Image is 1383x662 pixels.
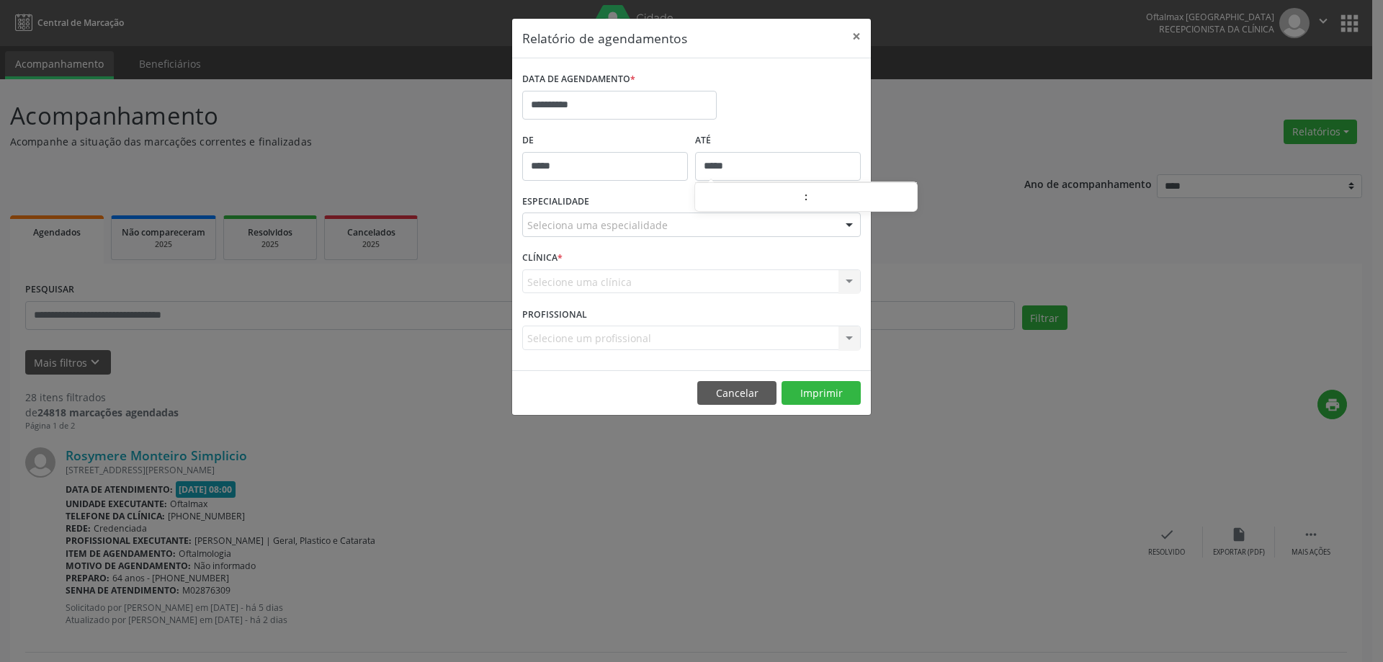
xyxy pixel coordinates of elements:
label: PROFISSIONAL [522,303,587,326]
h5: Relatório de agendamentos [522,29,687,48]
label: ESPECIALIDADE [522,191,589,213]
button: Imprimir [782,381,861,406]
input: Hour [695,184,804,213]
button: Close [842,19,871,54]
input: Minute [808,184,917,213]
span: : [804,182,808,211]
label: CLÍNICA [522,247,563,269]
label: DATA DE AGENDAMENTO [522,68,635,91]
button: Cancelar [697,381,776,406]
span: Seleciona uma especialidade [527,218,668,233]
label: De [522,130,688,152]
label: ATÉ [695,130,861,152]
